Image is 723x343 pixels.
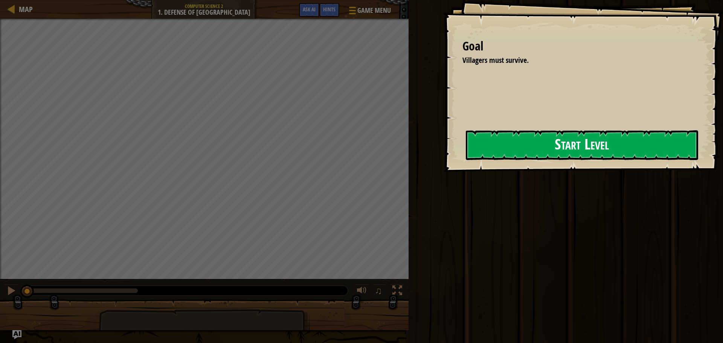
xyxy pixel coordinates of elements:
[323,6,336,13] span: Hints
[373,284,386,299] button: ♫
[299,3,319,17] button: Ask AI
[375,285,382,296] span: ♫
[15,4,33,14] a: Map
[453,55,695,66] li: Villagers must survive.
[354,284,369,299] button: Adjust volume
[19,4,33,14] span: Map
[462,55,529,65] span: Villagers must survive.
[12,330,21,339] button: Ask AI
[462,38,697,55] div: Goal
[390,284,405,299] button: Toggle fullscreen
[357,6,391,15] span: Game Menu
[303,6,316,13] span: Ask AI
[4,284,19,299] button: Ctrl + P: Pause
[343,3,395,21] button: Game Menu
[466,130,698,160] button: Start Level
